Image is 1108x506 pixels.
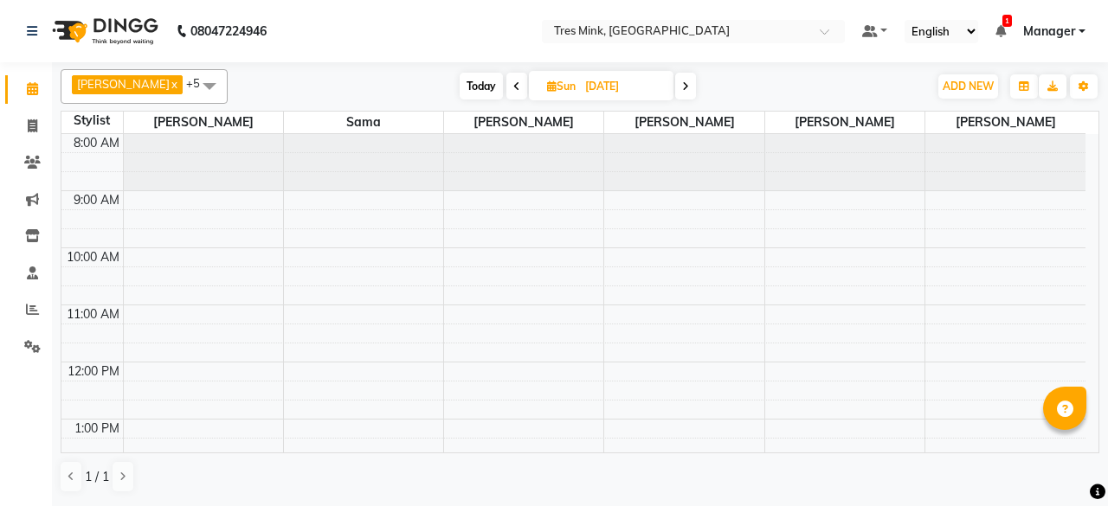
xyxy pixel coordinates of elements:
[938,74,998,99] button: ADD NEW
[186,76,213,90] span: +5
[44,7,163,55] img: logo
[63,305,123,323] div: 11:00 AM
[63,248,123,266] div: 10:00 AM
[765,112,924,133] span: [PERSON_NAME]
[190,7,267,55] b: 08047224946
[124,112,283,133] span: [PERSON_NAME]
[64,362,123,381] div: 12:00 PM
[71,420,123,438] div: 1:00 PM
[943,80,994,93] span: ADD NEW
[1002,15,1012,27] span: 1
[61,112,123,130] div: Stylist
[543,80,580,93] span: Sun
[77,77,170,91] span: [PERSON_NAME]
[1035,437,1091,489] iframe: chat widget
[85,468,109,486] span: 1 / 1
[444,112,603,133] span: [PERSON_NAME]
[170,77,177,91] a: x
[70,191,123,209] div: 9:00 AM
[460,73,503,99] span: Today
[995,23,1006,39] a: 1
[70,134,123,152] div: 8:00 AM
[604,112,763,133] span: [PERSON_NAME]
[580,74,667,99] input: 2025-09-07
[925,112,1085,133] span: [PERSON_NAME]
[1023,22,1075,41] span: Manager
[284,112,443,133] span: Sama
